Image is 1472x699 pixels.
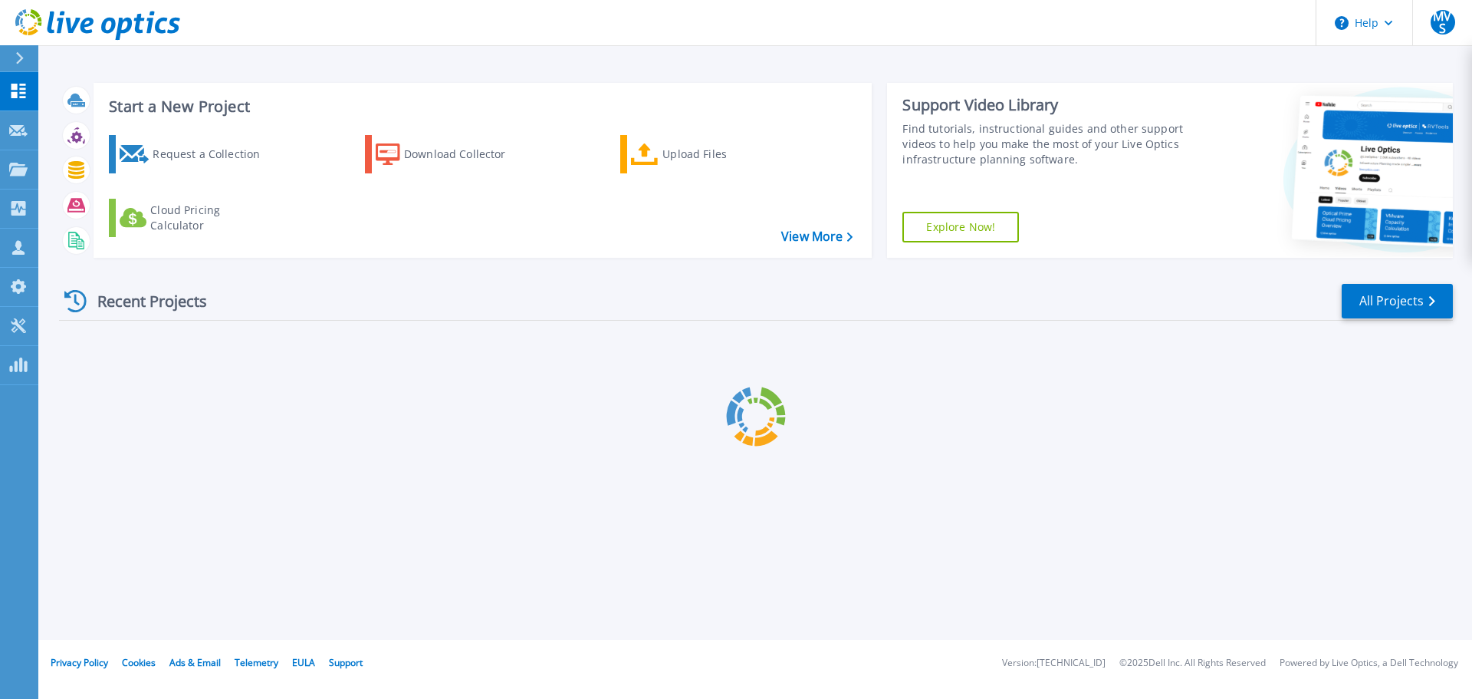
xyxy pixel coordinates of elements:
li: Version: [TECHNICAL_ID] [1002,658,1106,668]
h3: Start a New Project [109,98,853,115]
a: View More [781,229,853,244]
a: Upload Files [620,135,791,173]
a: Download Collector [365,135,536,173]
div: Recent Projects [59,282,228,320]
li: © 2025 Dell Inc. All Rights Reserved [1119,658,1266,668]
div: Request a Collection [153,139,275,170]
a: Privacy Policy [51,656,108,669]
a: Ads & Email [169,656,221,669]
div: Cloud Pricing Calculator [150,203,273,233]
div: Support Video Library [902,95,1191,115]
a: Cloud Pricing Calculator [109,199,280,237]
div: Upload Files [662,139,785,170]
li: Powered by Live Optics, a Dell Technology [1280,658,1458,668]
a: Support [329,656,363,669]
a: Explore Now! [902,212,1019,242]
span: MVS [1431,10,1455,35]
a: Request a Collection [109,135,280,173]
div: Find tutorials, instructional guides and other support videos to help you make the most of your L... [902,121,1191,167]
div: Download Collector [404,139,527,170]
a: Telemetry [235,656,278,669]
a: Cookies [122,656,156,669]
a: EULA [292,656,315,669]
a: All Projects [1342,284,1453,318]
